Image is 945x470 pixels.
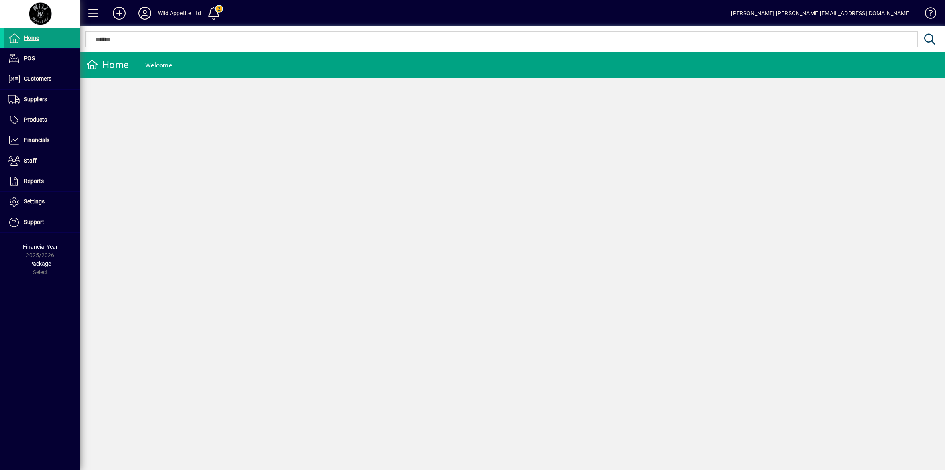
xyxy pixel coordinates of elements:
[4,171,80,191] a: Reports
[23,244,58,250] span: Financial Year
[158,7,201,20] div: Wild Appetite Ltd
[919,2,935,28] a: Knowledge Base
[731,7,911,20] div: [PERSON_NAME] [PERSON_NAME][EMAIL_ADDRESS][DOMAIN_NAME]
[4,110,80,130] a: Products
[4,69,80,89] a: Customers
[106,6,132,20] button: Add
[132,6,158,20] button: Profile
[4,49,80,69] a: POS
[24,198,45,205] span: Settings
[145,59,172,72] div: Welcome
[4,151,80,171] a: Staff
[24,116,47,123] span: Products
[24,137,49,143] span: Financials
[24,178,44,184] span: Reports
[86,59,129,71] div: Home
[4,192,80,212] a: Settings
[24,157,37,164] span: Staff
[24,35,39,41] span: Home
[24,75,51,82] span: Customers
[29,260,51,267] span: Package
[24,219,44,225] span: Support
[24,96,47,102] span: Suppliers
[4,90,80,110] a: Suppliers
[4,130,80,151] a: Financials
[4,212,80,232] a: Support
[24,55,35,61] span: POS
